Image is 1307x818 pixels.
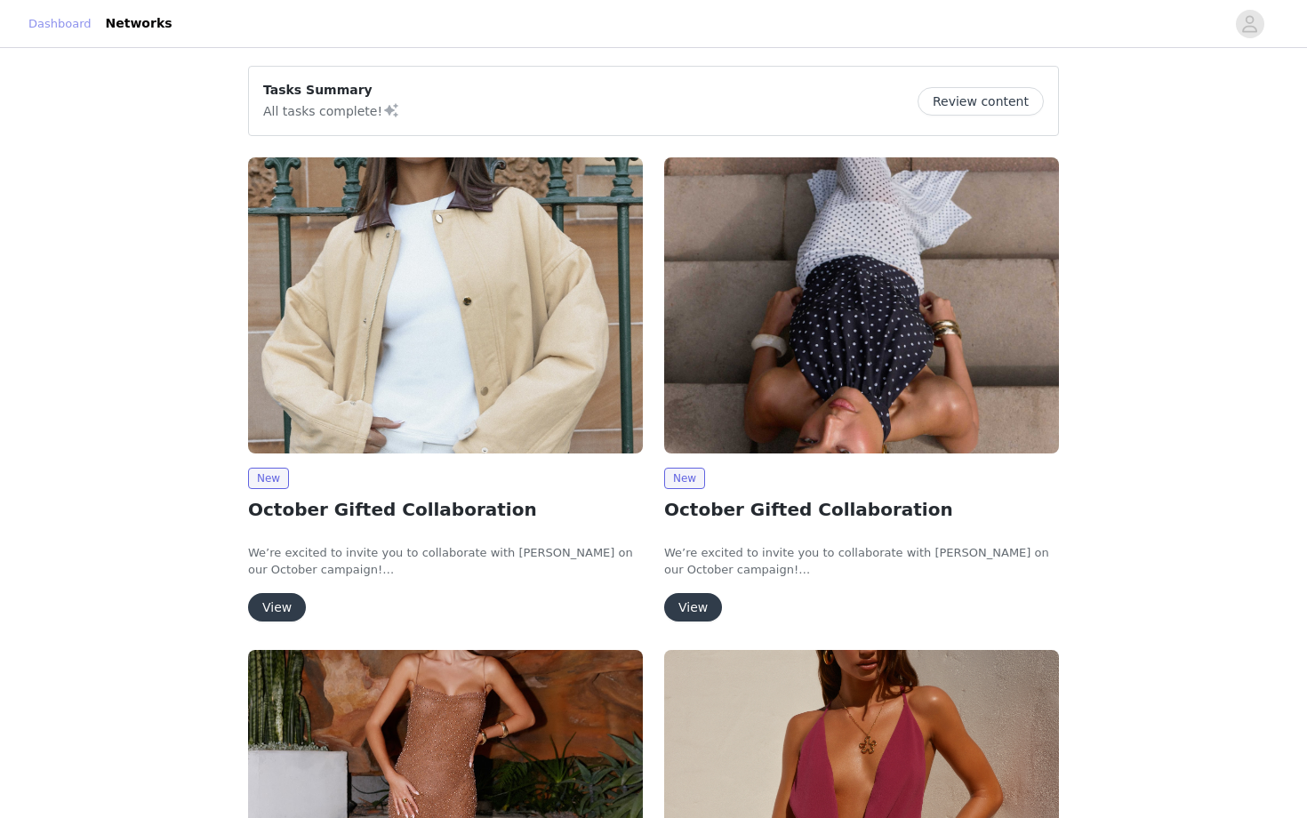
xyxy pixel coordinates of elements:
[263,100,400,121] p: All tasks complete!
[248,544,643,579] p: We’re excited to invite you to collaborate with [PERSON_NAME] on our October campaign!
[664,593,722,622] button: View
[664,468,705,489] span: New
[248,601,306,614] a: View
[1241,10,1258,38] div: avatar
[95,4,183,44] a: Networks
[263,81,400,100] p: Tasks Summary
[664,496,1059,523] h2: October Gifted Collaboration
[664,601,722,614] a: View
[248,496,643,523] h2: October Gifted Collaboration
[664,157,1059,453] img: Peppermayo CA
[918,87,1044,116] button: Review content
[28,15,92,33] a: Dashboard
[248,157,643,453] img: Peppermayo USA
[248,593,306,622] button: View
[664,544,1059,579] p: We’re excited to invite you to collaborate with [PERSON_NAME] on our October campaign!
[248,468,289,489] span: New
